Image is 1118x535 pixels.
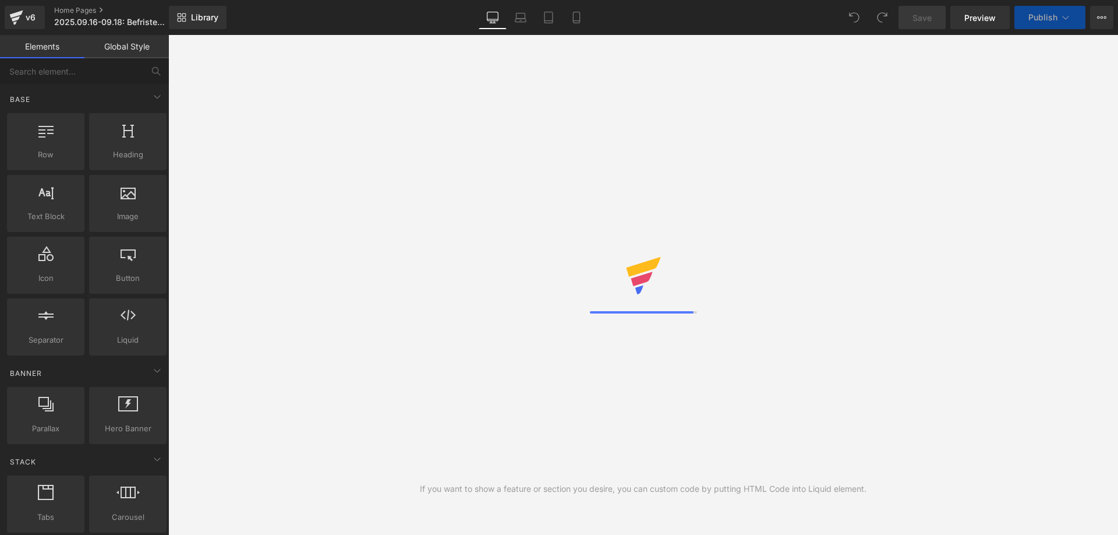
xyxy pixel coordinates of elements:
button: Publish [1014,6,1085,29]
span: Save [912,12,932,24]
span: Image [93,210,163,223]
span: Heading [93,149,163,161]
span: Carousel [93,511,163,523]
a: Mobile [562,6,590,29]
span: Hero Banner [93,423,163,435]
a: Global Style [84,35,169,58]
span: Text Block [10,210,81,223]
span: Liquid [93,334,163,346]
button: Redo [871,6,894,29]
span: Icon [10,272,81,284]
span: Tabs [10,511,81,523]
a: Home Pages [54,6,188,15]
span: Banner [9,368,43,379]
div: v6 [23,10,38,25]
span: Library [191,12,218,23]
span: Parallax [10,423,81,435]
button: More [1090,6,1113,29]
span: Stack [9,456,37,467]
a: Preview [950,6,1010,29]
a: Tablet [535,6,562,29]
span: Button [93,272,163,284]
a: v6 [5,6,45,29]
div: If you want to show a feature or section you desire, you can custom code by putting HTML Code int... [420,483,866,495]
span: Preview [964,12,996,24]
span: Separator [10,334,81,346]
span: Base [9,94,31,105]
span: 2025.09.16-09.18: Befristetes Angebot—Jetzt zugreifen! [54,17,166,27]
span: Row [10,149,81,161]
a: Desktop [479,6,507,29]
a: Laptop [507,6,535,29]
button: Undo [843,6,866,29]
a: New Library [169,6,227,29]
span: Publish [1028,13,1057,22]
